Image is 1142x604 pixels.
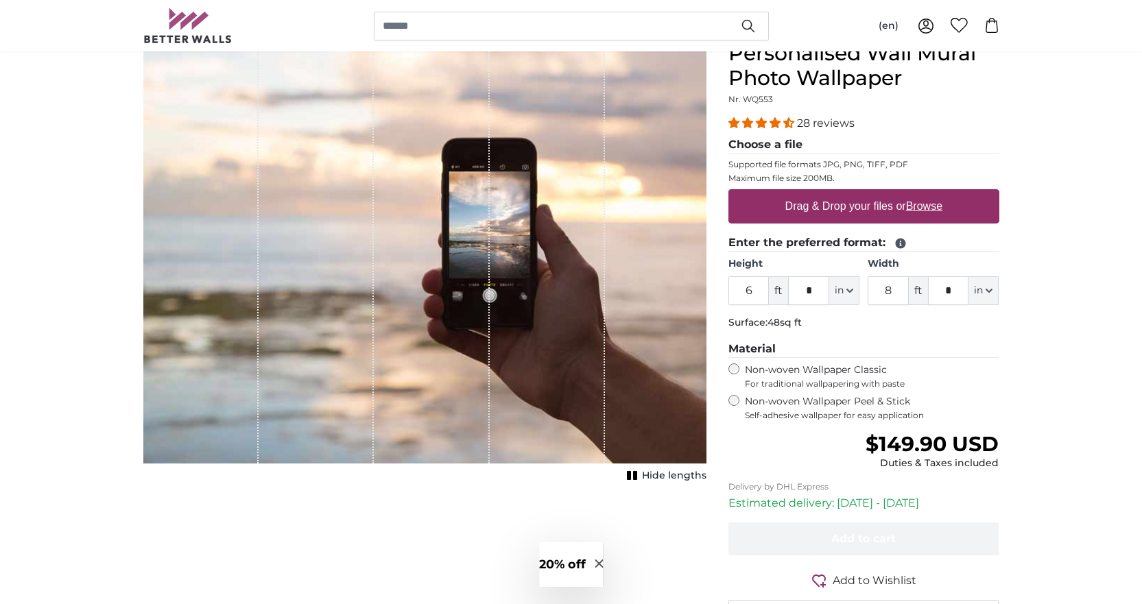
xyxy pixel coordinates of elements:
p: Delivery by DHL Express [728,481,999,492]
label: Height [728,257,859,271]
p: Maximum file size 200MB. [728,173,999,184]
p: Estimated delivery: [DATE] - [DATE] [728,495,999,511]
label: Width [868,257,999,271]
span: $149.90 USD [866,431,999,457]
span: ft [769,276,788,305]
button: Add to cart [728,522,999,555]
span: Add to cart [831,532,896,545]
p: Supported file formats JPG, PNG, TIFF, PDF [728,159,999,170]
span: 28 reviews [797,117,855,130]
legend: Enter the preferred format: [728,234,999,252]
span: ft [909,276,928,305]
h1: Personalised Wall Mural Photo Wallpaper [728,41,999,90]
span: 4.32 stars [728,117,797,130]
span: Self-adhesive wallpaper for easy application [745,410,999,421]
span: For traditional wallpapering with paste [745,378,999,389]
p: Surface: [728,316,999,330]
span: Add to Wishlist [833,572,916,589]
span: Hide lengths [642,469,706,483]
div: 1 of 1 [143,41,706,485]
span: in [835,284,844,298]
span: 48sq ft [768,316,802,328]
label: Non-woven Wallpaper Peel & Stick [745,395,999,421]
button: Hide lengths [623,466,706,485]
label: Drag & Drop your files or [779,193,947,220]
button: Add to Wishlist [728,572,999,589]
button: in [968,276,999,305]
label: Non-woven Wallpaper Classic [745,363,999,389]
span: in [974,284,983,298]
div: Duties & Taxes included [866,457,999,470]
img: Betterwalls [143,8,233,43]
legend: Material [728,341,999,358]
u: Browse [906,200,942,212]
span: Nr. WQ553 [728,94,773,104]
button: (en) [868,14,909,38]
button: in [829,276,859,305]
legend: Choose a file [728,136,999,154]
